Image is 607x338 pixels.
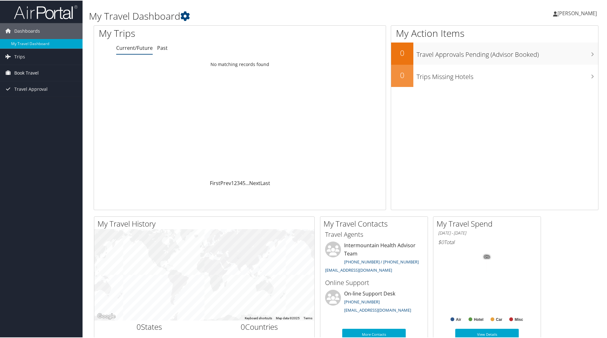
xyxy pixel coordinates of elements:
[344,298,380,304] a: [PHONE_NUMBER]
[241,321,245,331] span: 0
[438,238,536,245] h6: Total
[209,321,310,332] h2: Countries
[515,317,523,321] text: Misc
[417,46,598,58] h3: Travel Approvals Pending (Advisor Booked)
[391,69,413,80] h2: 0
[99,321,200,332] h2: States
[220,179,231,186] a: Prev
[456,317,461,321] text: Air
[391,64,598,86] a: 0Trips Missing Hotels
[237,179,240,186] a: 3
[89,9,432,22] h1: My Travel Dashboard
[484,255,490,258] tspan: 0%
[438,238,444,245] span: $0
[325,229,423,238] h3: Travel Agents
[94,58,386,70] td: No matching records found
[325,278,423,287] h3: Online Support
[553,3,603,22] a: [PERSON_NAME]
[391,47,413,58] h2: 0
[210,179,220,186] a: First
[249,179,260,186] a: Next
[557,9,597,16] span: [PERSON_NAME]
[245,179,249,186] span: …
[322,241,426,275] li: Intermountain Health Advisor Team
[231,179,234,186] a: 1
[14,81,48,96] span: Travel Approval
[14,23,40,38] span: Dashboards
[240,179,243,186] a: 4
[99,26,259,39] h1: My Trips
[344,258,419,264] a: [PHONE_NUMBER] / [PHONE_NUMBER]
[96,312,117,320] img: Google
[14,64,39,80] span: Book Travel
[96,312,117,320] a: Open this area in Google Maps (opens a new window)
[234,179,237,186] a: 2
[322,289,426,315] li: On-line Support Desk
[496,317,502,321] text: Car
[303,316,312,319] a: Terms (opens in new tab)
[417,69,598,81] h3: Trips Missing Hotels
[137,321,141,331] span: 0
[245,315,272,320] button: Keyboard shortcuts
[97,218,314,229] h2: My Travel History
[276,316,300,319] span: Map data ©2025
[157,44,168,51] a: Past
[325,267,392,272] a: [EMAIL_ADDRESS][DOMAIN_NAME]
[14,4,77,19] img: airportal-logo.png
[344,307,411,312] a: [EMAIL_ADDRESS][DOMAIN_NAME]
[324,218,428,229] h2: My Travel Contacts
[243,179,245,186] a: 5
[474,317,484,321] text: Hotel
[391,42,598,64] a: 0Travel Approvals Pending (Advisor Booked)
[437,218,541,229] h2: My Travel Spend
[391,26,598,39] h1: My Action Items
[438,229,536,235] h6: [DATE] - [DATE]
[14,48,25,64] span: Trips
[116,44,153,51] a: Current/Future
[260,179,270,186] a: Last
